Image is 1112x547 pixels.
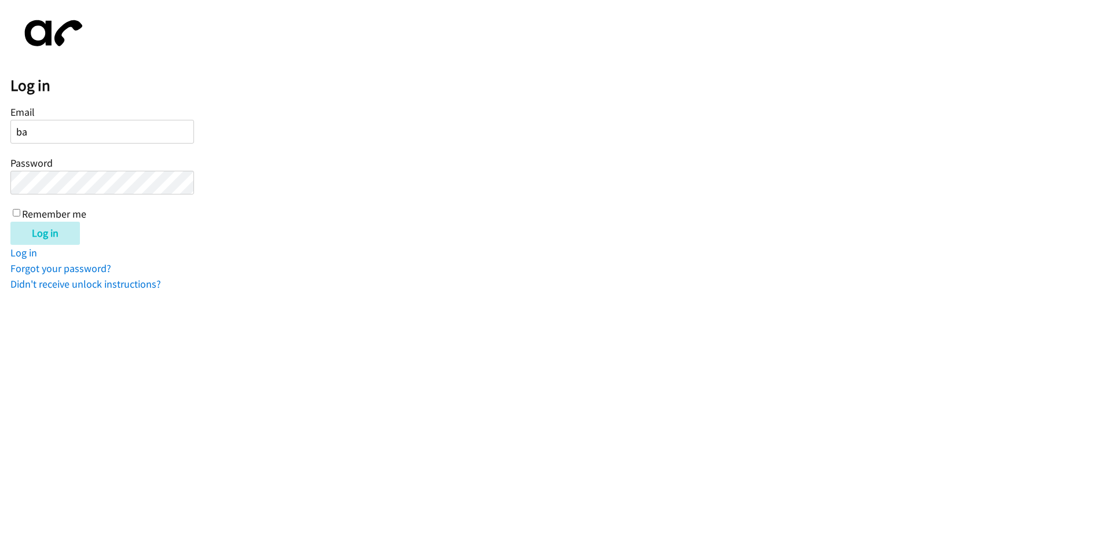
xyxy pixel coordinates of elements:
[10,277,161,291] a: Didn't receive unlock instructions?
[10,10,92,56] img: aphone-8a226864a2ddd6a5e75d1ebefc011f4aa8f32683c2d82f3fb0802fe031f96514.svg
[10,105,35,119] label: Email
[10,246,37,259] a: Log in
[10,222,80,245] input: Log in
[10,262,111,275] a: Forgot your password?
[10,156,53,170] label: Password
[10,76,1112,96] h2: Log in
[22,207,86,221] label: Remember me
